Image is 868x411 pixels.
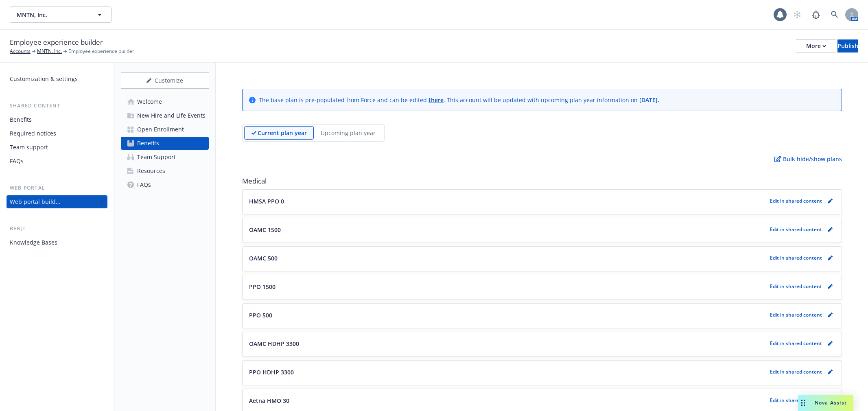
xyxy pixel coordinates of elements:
a: FAQs [7,155,107,168]
a: Search [826,7,843,23]
div: Web portal builder [10,195,60,208]
a: Benefits [7,113,107,126]
p: Edit in shared content [770,254,822,261]
p: Upcoming plan year [321,129,376,137]
a: Start snowing [789,7,805,23]
div: Drag to move [798,395,808,411]
span: [DATE] . [639,96,659,104]
p: Aetna HMO 30 [249,396,289,405]
p: Edit in shared content [770,311,822,318]
a: pencil [825,196,835,206]
a: Required notices [7,127,107,140]
div: FAQs [137,178,151,191]
a: Report a Bug [808,7,824,23]
a: MNTN, Inc. [37,48,62,55]
a: there [429,96,444,104]
a: pencil [825,282,835,291]
a: Knowledge Bases [7,236,107,249]
p: Edit in shared content [770,368,822,375]
div: Benefits [137,137,159,150]
a: FAQs [121,178,209,191]
p: PPO 500 [249,311,272,319]
span: MNTN, Inc. [17,11,87,19]
div: Welcome [137,95,162,108]
p: OAMC 1500 [249,225,281,234]
div: Team Support [137,151,176,164]
div: Knowledge Bases [10,236,57,249]
span: Employee experience builder [10,37,103,48]
div: More [806,40,826,52]
div: Publish [837,40,858,52]
span: . This account will be updated with upcoming plan year information on [444,96,639,104]
p: PPO HDHP 3300 [249,368,294,376]
div: New Hire and Life Events [137,109,206,122]
a: Team Support [121,151,209,164]
a: Customization & settings [7,72,107,85]
span: Employee experience builder [68,48,134,55]
a: Welcome [121,95,209,108]
button: OAMC HDHP 3300 [249,339,767,348]
p: Edit in shared content [770,283,822,290]
p: Bulk hide/show plans [774,155,842,163]
div: Benji [7,225,107,233]
p: Edit in shared content [770,197,822,204]
span: Nova Assist [815,399,847,406]
p: PPO 1500 [249,282,275,291]
div: Benefits [10,113,32,126]
a: Accounts [10,48,31,55]
button: PPO HDHP 3300 [249,368,767,376]
p: OAMC 500 [249,254,278,262]
a: pencil [825,225,835,234]
button: Nova Assist [798,395,853,411]
a: New Hire and Life Events [121,109,209,122]
p: HMSA PPO 0 [249,197,284,205]
div: Web portal [7,184,107,192]
a: pencil [825,367,835,377]
div: Shared content [7,102,107,110]
a: pencil [825,339,835,348]
div: Required notices [10,127,56,140]
a: pencil [825,253,835,263]
a: pencil [825,310,835,320]
p: Edit in shared content [770,340,822,347]
a: Resources [121,164,209,177]
a: Benefits [121,137,209,150]
button: MNTN, Inc. [10,7,112,23]
a: Team support [7,141,107,154]
button: OAMC 500 [249,254,767,262]
p: Current plan year [258,129,307,137]
button: More [796,39,836,52]
div: Resources [137,164,165,177]
button: PPO 500 [249,311,767,319]
button: HMSA PPO 0 [249,197,767,205]
button: Aetna HMO 30 [249,396,767,405]
div: Customization & settings [10,72,78,85]
div: Team support [10,141,48,154]
a: Open Enrollment [121,123,209,136]
button: Customize [121,72,209,89]
div: Customize [121,73,209,88]
button: PPO 1500 [249,282,767,291]
a: Web portal builder [7,195,107,208]
button: OAMC 1500 [249,225,767,234]
div: FAQs [10,155,24,168]
p: OAMC HDHP 3300 [249,339,299,348]
p: Edit in shared content [770,226,822,233]
div: Open Enrollment [137,123,184,136]
span: The base plan is pre-populated from Force and can be edited [259,96,429,104]
span: Medical [242,176,842,186]
button: Publish [837,39,858,52]
p: Edit in shared content [770,397,822,404]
